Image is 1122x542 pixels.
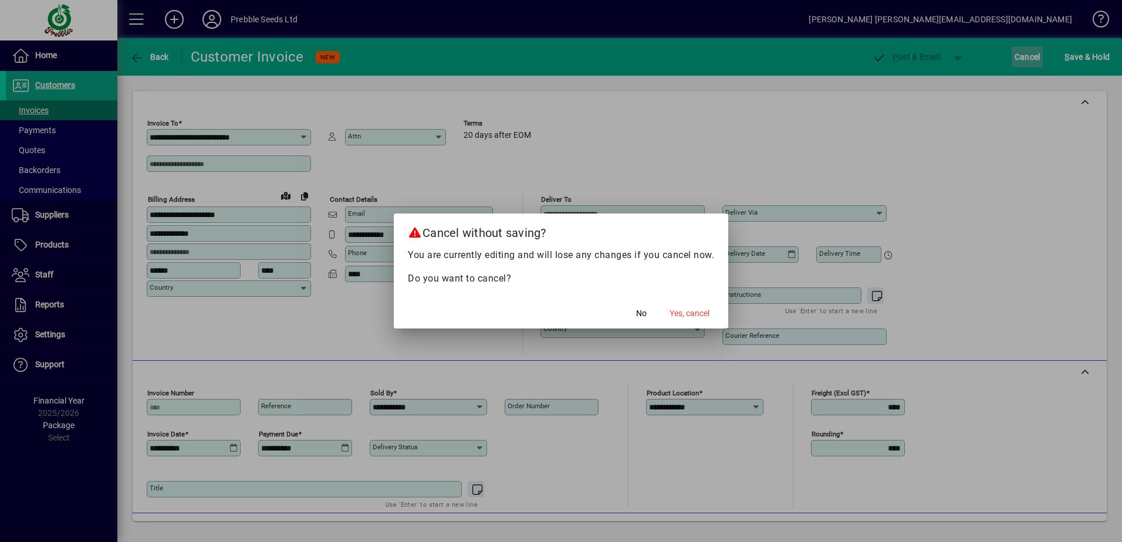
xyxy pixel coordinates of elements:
p: Do you want to cancel? [408,272,714,286]
span: No [636,307,647,320]
button: Yes, cancel [665,303,714,324]
h2: Cancel without saving? [394,214,728,248]
span: Yes, cancel [670,307,709,320]
button: No [623,303,660,324]
p: You are currently editing and will lose any changes if you cancel now. [408,248,714,262]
